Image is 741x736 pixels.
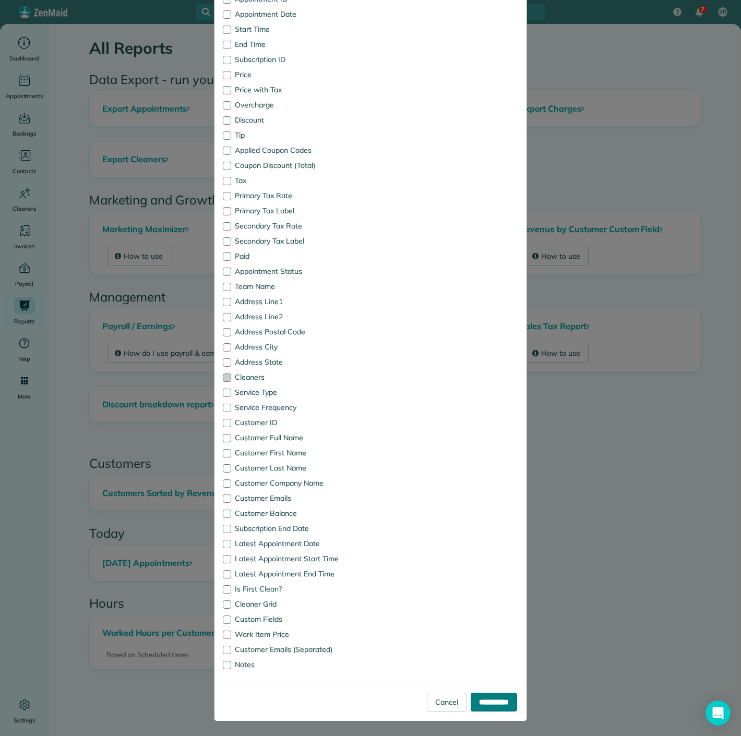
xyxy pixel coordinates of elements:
label: Address State [223,358,363,366]
label: Appointment Status [223,268,363,275]
label: Subscription End Date [223,525,363,532]
label: Customer Balance [223,510,363,517]
label: Overcharge [223,101,363,108]
label: Address City [223,343,363,351]
a: Cancel [427,693,467,711]
label: Address Line2 [223,313,363,320]
label: Latest Appointment End Time [223,570,363,577]
label: Service Frequency [223,404,363,411]
label: Price with Tax [223,86,363,93]
label: Coupon Discount (Total) [223,162,363,169]
label: Tip [223,131,363,139]
label: Work Item Price [223,631,363,638]
label: Custom Fields [223,616,363,623]
label: Customer Emails (Separated) [223,646,363,653]
label: Customer Last Name [223,464,363,472]
label: Appointment Date [223,10,363,18]
label: Address Postal Code [223,328,363,335]
label: Secondary Tax Label [223,237,363,245]
div: Open Intercom Messenger [706,701,731,726]
label: Secondary Tax Rate [223,222,363,230]
label: Discount [223,116,363,124]
label: Customer Full Name [223,434,363,441]
label: Cleaner Grid [223,600,363,608]
label: End Time [223,41,363,48]
label: Subscription ID [223,56,363,63]
label: Price [223,71,363,78]
label: Paid [223,252,363,260]
label: Customer Company Name [223,479,363,487]
label: Applied Coupon Codes [223,147,363,154]
label: Primary Tax Rate [223,192,363,199]
label: Address Line1 [223,298,363,305]
label: Customer Emails [223,494,363,502]
label: Primary Tax Label [223,207,363,214]
label: Tax [223,177,363,184]
label: Start Time [223,26,363,33]
label: Service Type [223,389,363,396]
label: Notes [223,661,363,668]
label: Customer ID [223,419,363,426]
label: Cleaners [223,373,363,381]
label: Latest Appointment Start Time [223,555,363,562]
label: Customer First Name [223,449,363,456]
label: Team Name [223,283,363,290]
label: Is First Clean? [223,585,363,593]
label: Latest Appointment Date [223,540,363,547]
